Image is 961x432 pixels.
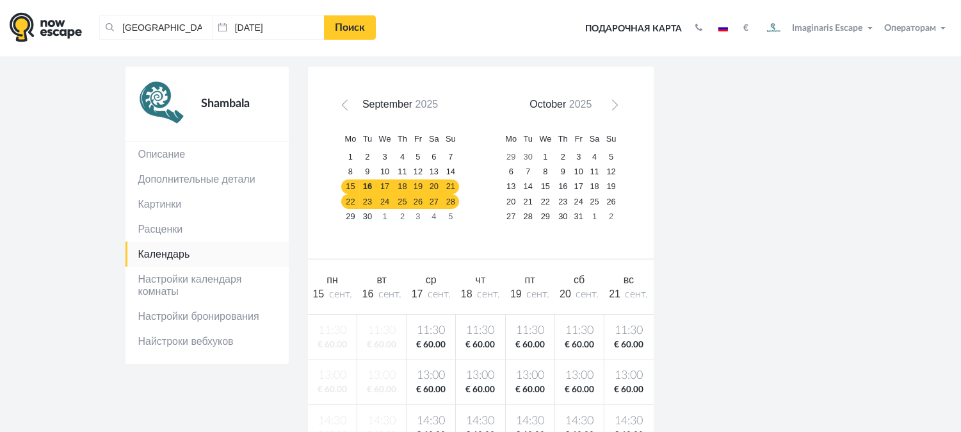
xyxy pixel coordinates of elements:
[586,150,603,165] a: 4
[378,289,401,299] span: сент.
[379,134,391,144] span: Wednesday
[626,289,649,299] span: сент.
[360,165,376,179] a: 9
[536,179,555,194] a: 15
[360,194,376,209] a: 23
[558,368,601,384] span: 13:00
[339,99,358,117] a: Prev
[375,165,394,179] a: 10
[99,15,212,40] input: Город или название квеста
[426,150,442,165] a: 6
[603,165,620,179] a: 12
[569,99,592,110] span: 2025
[360,179,376,194] a: 16
[558,413,601,429] span: 14:30
[524,134,533,144] span: Tuesday
[606,134,617,144] span: Sunday
[586,194,603,209] a: 25
[555,209,571,224] a: 30
[394,209,410,224] a: 2
[558,384,601,396] span: € 60.00
[586,165,603,179] a: 11
[426,209,442,224] a: 4
[536,150,555,165] a: 1
[426,274,437,285] span: ср
[520,165,536,179] a: 7
[341,209,359,224] a: 29
[414,134,422,144] span: Friday
[603,99,622,117] a: Next
[410,194,426,209] a: 26
[575,134,583,144] span: Friday
[458,384,502,396] span: € 60.00
[458,323,502,339] span: 11:30
[502,209,520,224] a: 27
[376,274,386,285] span: вт
[505,134,517,144] span: Monday
[375,179,394,194] a: 17
[571,150,586,165] a: 3
[508,323,552,339] span: 11:30
[520,194,536,209] a: 21
[526,289,549,299] span: сент.
[586,179,603,194] a: 18
[394,179,410,194] a: 18
[758,15,878,41] button: Imaginaris Escape
[442,165,459,179] a: 14
[555,194,571,209] a: 23
[344,103,354,113] span: Prev
[412,288,423,299] span: 17
[881,22,951,35] button: Операторам
[442,179,459,194] a: 21
[555,165,571,179] a: 9
[607,413,651,429] span: 14:30
[341,179,359,194] a: 15
[502,179,520,194] a: 13
[409,339,453,351] span: € 60.00
[718,25,728,31] img: ru.jpg
[461,288,472,299] span: 18
[375,150,394,165] a: 3
[590,134,600,144] span: Saturday
[409,413,453,429] span: 14:30
[125,267,289,304] a: Настройки календаря комнаты
[363,134,372,144] span: Tuesday
[560,288,571,299] span: 20
[558,134,568,144] span: Thursday
[324,15,376,40] a: Поиск
[558,339,601,351] span: € 60.00
[428,289,451,299] span: сент.
[743,24,748,33] strong: €
[476,274,486,285] span: чт
[508,339,552,351] span: € 60.00
[398,134,407,144] span: Thursday
[125,192,289,217] a: Картинки
[576,289,599,299] span: сент.
[502,165,520,179] a: 6
[603,194,620,209] a: 26
[536,194,555,209] a: 22
[607,384,651,396] span: € 60.00
[409,323,453,339] span: 11:30
[520,150,536,165] a: 30
[793,21,863,33] span: Imaginaris Escape
[603,179,620,194] a: 19
[624,274,634,285] span: вс
[394,150,410,165] a: 4
[477,289,500,299] span: сент.
[536,209,555,224] a: 29
[409,384,453,396] span: € 60.00
[312,288,324,299] span: 15
[609,288,620,299] span: 21
[362,288,374,299] span: 16
[581,15,686,43] a: Подарочная карта
[125,242,289,267] a: Календарь
[571,209,586,224] a: 31
[571,194,586,209] a: 24
[884,24,936,33] span: Операторам
[536,165,555,179] a: 8
[125,167,289,192] a: Дополнительные детали
[446,134,456,144] span: Sunday
[607,339,651,351] span: € 60.00
[520,209,536,224] a: 28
